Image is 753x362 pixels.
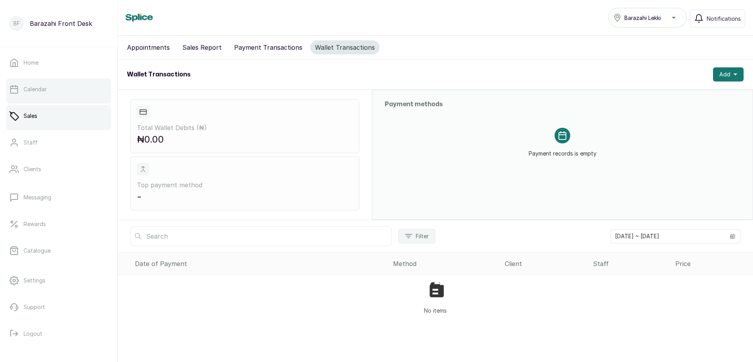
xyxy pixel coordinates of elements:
[424,306,447,315] p: No items
[6,132,111,154] a: Staff
[24,330,42,338] p: Logout
[130,226,392,246] input: Search
[310,40,380,54] button: Wallet Transactions
[137,123,353,132] p: Total Wallet Debits ( ₦ )
[6,213,111,235] a: Rewards
[713,67,744,81] button: Add
[178,40,226,54] button: Sales Report
[24,139,38,147] p: Staff
[137,180,353,190] p: Top payment method
[135,259,387,268] div: Date of Payment
[719,71,730,78] span: Add
[24,85,47,93] p: Calendar
[393,259,498,268] div: Method
[127,70,191,79] h1: Wallet Transactions
[24,220,46,228] p: Rewards
[416,232,429,240] span: Filter
[611,230,725,243] input: Select date
[13,20,20,27] p: BF
[6,78,111,100] a: Calendar
[707,14,741,23] span: Notifications
[529,143,597,157] p: Payment records is empty
[690,9,745,27] button: Notifications
[30,19,92,28] p: Barazahi Front Desk
[385,100,740,109] h2: Payment methods
[24,247,51,255] p: Catalogue
[624,14,661,22] span: Barazahi Lekki
[6,52,111,74] a: Home
[24,165,41,173] p: Clients
[6,296,111,318] a: Support
[730,233,735,239] svg: calendar
[24,303,45,311] p: Support
[122,40,175,54] button: Appointments
[608,8,687,27] button: Barazahi Lekki
[6,270,111,291] a: Settings
[675,259,750,268] div: Price
[137,190,353,204] p: -
[24,277,45,284] p: Settings
[398,229,435,244] button: Filter
[229,40,307,54] button: Payment Transactions
[137,132,353,147] p: ₦0.00
[6,186,111,208] a: Messaging
[505,259,587,268] div: Client
[6,105,111,127] a: Sales
[593,259,669,268] div: Staff
[24,194,51,201] p: Messaging
[6,323,111,345] button: Logout
[6,158,111,180] a: Clients
[24,112,37,120] p: Sales
[24,59,38,67] p: Home
[6,240,111,262] a: Catalogue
